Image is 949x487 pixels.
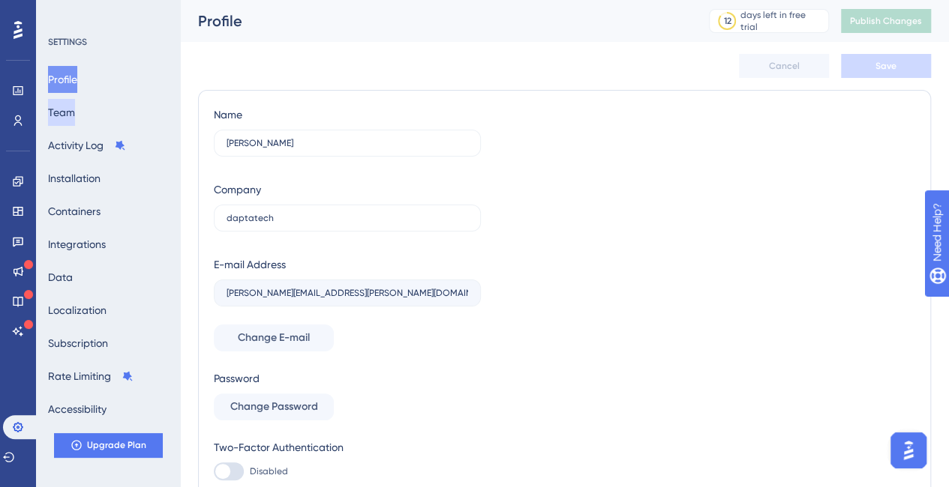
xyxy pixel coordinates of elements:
[238,329,310,347] span: Change E-mail
[214,255,286,273] div: E-mail Address
[48,330,108,357] button: Subscription
[54,433,162,457] button: Upgrade Plan
[87,439,146,451] span: Upgrade Plan
[250,465,288,477] span: Disabled
[48,132,126,159] button: Activity Log
[35,4,94,22] span: Need Help?
[214,393,334,420] button: Change Password
[841,54,931,78] button: Save
[48,198,101,225] button: Containers
[214,106,242,124] div: Name
[48,66,77,93] button: Profile
[214,324,334,351] button: Change E-mail
[230,398,318,416] span: Change Password
[48,36,170,48] div: SETTINGS
[841,9,931,33] button: Publish Changes
[48,396,107,423] button: Accessibility
[214,181,261,199] div: Company
[48,231,106,258] button: Integrations
[886,428,931,473] iframe: UserGuiding AI Assistant Launcher
[214,369,481,387] div: Password
[723,15,731,27] div: 12
[875,60,896,72] span: Save
[48,99,75,126] button: Team
[214,438,481,456] div: Two-Factor Authentication
[850,15,922,27] span: Publish Changes
[48,165,101,192] button: Installation
[769,60,800,72] span: Cancel
[739,54,829,78] button: Cancel
[227,138,468,148] input: Name Surname
[227,213,468,223] input: Company Name
[198,10,671,31] div: Profile
[740,9,824,33] div: days left in free trial
[48,264,73,291] button: Data
[48,297,107,324] button: Localization
[227,288,468,298] input: E-mail Address
[48,363,134,390] button: Rate Limiting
